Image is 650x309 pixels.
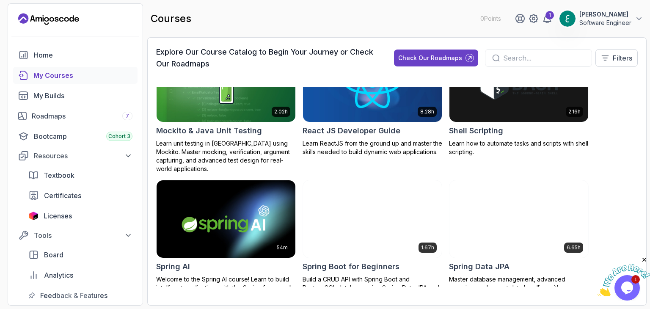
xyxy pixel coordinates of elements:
[33,91,132,101] div: My Builds
[613,53,632,63] p: Filters
[567,244,581,251] p: 6.65h
[156,261,190,273] h2: Spring AI
[44,211,72,221] span: Licenses
[32,111,132,121] div: Roadmaps
[34,151,132,161] div: Resources
[300,178,445,260] img: Spring Boot for Beginners card
[559,10,643,27] button: user profile image[PERSON_NAME]Software Engineer
[23,207,138,224] a: licenses
[449,44,589,156] a: Shell Scripting card2.16hShell ScriptingLearn how to automate tasks and scripts with shell script...
[126,113,129,119] span: 7
[34,50,132,60] div: Home
[13,148,138,163] button: Resources
[274,108,288,115] p: 2.02h
[449,275,589,292] p: Master database management, advanced querying, and expert data handling with ease
[13,228,138,243] button: Tools
[449,139,589,156] p: Learn how to automate tasks and scripts with shell scripting.
[394,50,478,66] button: Check Our Roadmaps
[449,125,503,137] h2: Shell Scripting
[156,46,379,70] h3: Explore Our Course Catalog to Begin Your Journey or Check Our Roadmaps
[23,267,138,284] a: analytics
[40,290,107,301] span: Feedback & Features
[303,261,399,273] h2: Spring Boot for Beginners
[44,190,81,201] span: Certificates
[44,250,63,260] span: Board
[421,244,434,251] p: 1.67h
[156,139,296,173] p: Learn unit testing in [GEOGRAPHIC_DATA] using Mockito. Master mocking, verification, argument cap...
[303,139,442,156] p: Learn ReactJS from the ground up and master the skills needed to build dynamic web applications.
[18,12,79,26] a: Landing page
[28,212,39,220] img: jetbrains icon
[156,125,262,137] h2: Mockito & Java Unit Testing
[23,287,138,304] a: feedback
[579,10,631,19] p: [PERSON_NAME]
[13,47,138,63] a: home
[579,19,631,27] p: Software Engineer
[503,53,585,63] input: Search...
[559,11,576,27] img: user profile image
[398,54,462,62] div: Check Our Roadmaps
[157,180,295,258] img: Spring AI card
[156,275,296,301] p: Welcome to the Spring AI course! Learn to build intelligent applications with the Spring framewor...
[542,14,552,24] a: 1
[156,44,296,173] a: Mockito & Java Unit Testing card2.02hMockito & Java Unit TestingLearn unit testing in [GEOGRAPHIC...
[303,180,442,301] a: Spring Boot for Beginners card1.67hSpring Boot for BeginnersBuild a CRUD API with Spring Boot and...
[449,180,589,292] a: Spring Data JPA card6.65hSpring Data JPAMaster database management, advanced querying, and expert...
[33,70,132,80] div: My Courses
[449,261,510,273] h2: Spring Data JPA
[303,275,442,301] p: Build a CRUD API with Spring Boot and PostgreSQL database using Spring Data JPA and Spring AI
[598,256,650,296] iframe: chat widget
[449,180,588,258] img: Spring Data JPA card
[34,230,132,240] div: Tools
[23,187,138,204] a: certificates
[13,67,138,84] a: courses
[303,125,400,137] h2: React JS Developer Guide
[13,108,138,124] a: roadmaps
[568,108,581,115] p: 2.16h
[44,270,73,280] span: Analytics
[480,14,501,23] p: 0 Points
[23,246,138,263] a: board
[13,87,138,104] a: builds
[23,167,138,184] a: textbook
[108,133,130,140] span: Cohort 3
[156,180,296,301] a: Spring AI card54mSpring AIWelcome to the Spring AI course! Learn to build intelligent application...
[277,244,288,251] p: 54m
[44,170,74,180] span: Textbook
[13,128,138,145] a: bootcamp
[34,131,132,141] div: Bootcamp
[420,108,434,115] p: 8.28h
[151,12,191,25] h2: courses
[595,49,638,67] button: Filters
[303,44,442,156] a: React JS Developer Guide card8.28hReact JS Developer GuideLearn ReactJS from the ground up and ma...
[545,11,554,19] div: 1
